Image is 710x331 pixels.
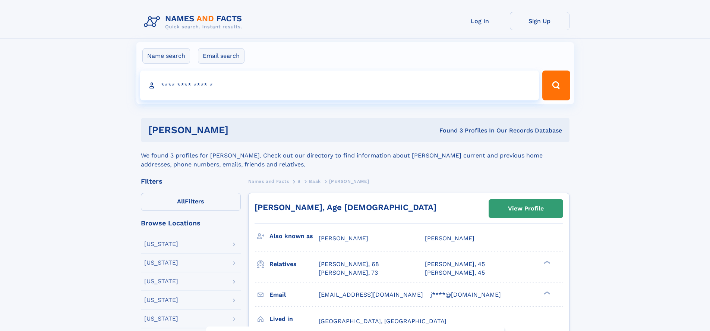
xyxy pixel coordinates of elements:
[319,318,446,325] span: [GEOGRAPHIC_DATA], [GEOGRAPHIC_DATA]
[425,269,485,277] a: [PERSON_NAME], 45
[269,313,319,325] h3: Lived in
[542,260,551,265] div: ❯
[141,178,241,185] div: Filters
[425,235,474,242] span: [PERSON_NAME]
[248,177,289,186] a: Names and Facts
[144,297,178,303] div: [US_STATE]
[142,48,190,64] label: Name search
[144,260,178,266] div: [US_STATE]
[542,71,570,100] button: Search Button
[334,127,562,135] div: Found 3 Profiles In Our Records Database
[319,235,368,242] span: [PERSON_NAME]
[508,200,544,217] div: View Profile
[140,71,539,100] input: search input
[489,200,563,218] a: View Profile
[148,125,334,135] h1: [PERSON_NAME]
[319,291,423,298] span: [EMAIL_ADDRESS][DOMAIN_NAME]
[141,220,241,227] div: Browse Locations
[297,179,301,184] span: B
[141,142,569,169] div: We found 3 profiles for [PERSON_NAME]. Check out our directory to find information about [PERSON_...
[144,241,178,247] div: [US_STATE]
[269,258,319,271] h3: Relatives
[510,12,569,30] a: Sign Up
[144,278,178,284] div: [US_STATE]
[141,12,248,32] img: Logo Names and Facts
[297,177,301,186] a: B
[319,260,379,268] a: [PERSON_NAME], 68
[269,288,319,301] h3: Email
[309,177,321,186] a: Baak
[329,179,369,184] span: [PERSON_NAME]
[141,193,241,211] label: Filters
[177,198,185,205] span: All
[309,179,321,184] span: Baak
[255,203,436,212] a: [PERSON_NAME], Age [DEMOGRAPHIC_DATA]
[198,48,244,64] label: Email search
[319,269,378,277] a: [PERSON_NAME], 73
[144,316,178,322] div: [US_STATE]
[269,230,319,243] h3: Also known as
[425,260,485,268] a: [PERSON_NAME], 45
[542,290,551,295] div: ❯
[450,12,510,30] a: Log In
